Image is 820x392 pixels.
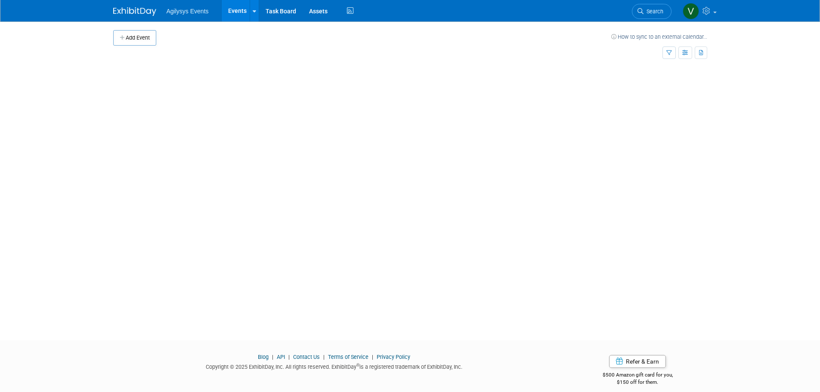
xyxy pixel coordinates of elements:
span: | [286,354,292,360]
span: | [321,354,327,360]
a: How to sync to an external calendar... [611,34,707,40]
img: ExhibitDay [113,7,156,16]
button: Add Event [113,30,156,46]
div: $500 Amazon gift card for you, [568,366,707,386]
a: Terms of Service [328,354,368,360]
div: $150 off for them. [568,379,707,386]
span: | [270,354,275,360]
a: Privacy Policy [377,354,410,360]
a: Search [632,4,671,19]
span: Search [644,8,663,15]
a: Refer & Earn [609,355,666,368]
img: Vaitiare Munoz [683,3,699,19]
a: Blog [258,354,269,360]
a: API [277,354,285,360]
sup: ® [356,363,359,367]
div: Copyright © 2025 ExhibitDay, Inc. All rights reserved. ExhibitDay is a registered trademark of Ex... [113,361,556,371]
a: Contact Us [293,354,320,360]
span: Agilysys Events [167,8,209,15]
span: | [370,354,375,360]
